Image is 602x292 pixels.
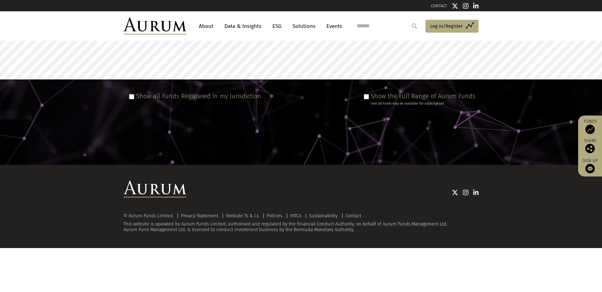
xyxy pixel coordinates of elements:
img: Share this post [585,144,595,153]
img: Twitter icon [452,189,458,196]
a: CONTACT [431,3,447,8]
a: Events [323,20,342,32]
span: Log in/Register [430,22,463,30]
a: Contact [346,213,361,219]
a: Sign up [581,158,599,173]
a: Data & Insights [221,20,265,32]
a: Funds [581,119,599,134]
img: Instagram icon [463,3,468,9]
div: (not all Funds may be available for subscription) [371,101,475,106]
img: Access Funds [585,125,595,134]
a: Privacy Statement [181,213,218,219]
div: This website is operated by Aurum Funds Limited, authorised and regulated by the Financial Conduc... [123,213,479,232]
img: Sign up to our newsletter [585,164,595,173]
img: Twitter icon [452,3,458,9]
input: Submit [408,20,421,32]
a: Website Ts & Cs [226,213,259,219]
img: Instagram icon [463,189,468,196]
img: Linkedin icon [473,3,479,9]
a: About [196,20,216,32]
a: Sustainability [309,213,338,219]
div: © Aurum Funds Limited [123,214,176,218]
div: Share [581,139,599,153]
label: Show the Full Range of Aurum Funds [371,92,475,100]
a: Solutions [289,20,319,32]
a: Log in/Register [425,20,479,33]
img: Aurum [123,18,186,35]
img: Aurum Logo [123,181,186,197]
a: FATCA [290,213,301,219]
a: ESG [269,20,285,32]
img: Linkedin icon [473,189,479,196]
a: Policies [267,213,282,219]
label: Show all Funds Registered in my Jurisdiction [136,92,261,100]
